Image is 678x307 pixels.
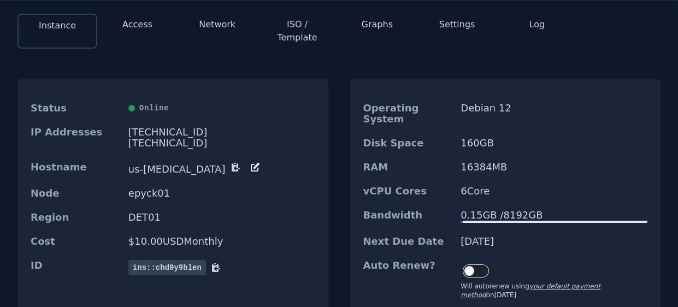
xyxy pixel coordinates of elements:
dd: 16384 MB [461,162,647,173]
dt: ID [31,260,120,275]
dd: us-[MEDICAL_DATA] [128,162,315,175]
dd: epyck01 [128,188,315,199]
dt: RAM [363,162,452,173]
div: [TECHNICAL_ID] [128,127,315,138]
dt: Node [31,188,120,199]
dd: $ 10.00 USD Monthly [128,236,315,247]
dt: Cost [31,236,120,247]
span: ins::chd9y9blen [128,260,206,275]
dd: 160 GB [461,138,647,149]
button: Log [529,18,545,31]
button: Access [122,18,152,31]
div: Online [128,103,315,114]
dt: Hostname [31,162,120,175]
dd: Debian 12 [461,103,647,125]
dt: Bandwidth [363,210,452,223]
dd: DET01 [128,212,315,223]
div: Will autorenew using on [DATE] [461,282,647,299]
dt: Region [31,212,120,223]
div: [TECHNICAL_ID] [128,138,315,149]
button: Settings [439,18,475,31]
button: Instance [39,19,76,32]
dt: Operating System [363,103,452,125]
dd: [DATE] [461,236,647,247]
dt: IP Addresses [31,127,120,149]
div: 0.15 GB / 8192 GB [461,210,647,221]
dt: Auto Renew? [363,260,452,299]
dt: Next Due Date [363,236,452,247]
dt: Status [31,103,120,114]
a: your default payment method [461,282,600,299]
button: Graphs [362,18,393,31]
button: ISO / Template [266,18,328,44]
dt: Disk Space [363,138,452,149]
dd: 6 Core [461,186,647,197]
button: Network [199,18,235,31]
dt: vCPU Cores [363,186,452,197]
